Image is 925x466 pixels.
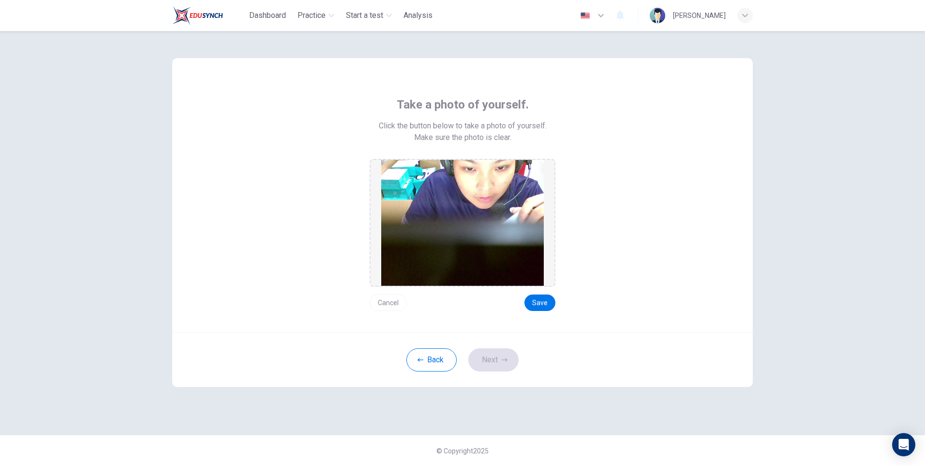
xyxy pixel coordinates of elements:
span: © Copyright 2025 [436,447,489,455]
span: Dashboard [249,10,286,21]
button: Dashboard [245,7,290,24]
button: Cancel [370,295,407,311]
span: Make sure the photo is clear. [414,132,511,143]
a: Train Test logo [172,6,245,25]
span: Start a test [346,10,383,21]
button: Save [524,295,555,311]
img: preview screemshot [381,160,544,286]
button: Back [406,348,457,372]
span: Take a photo of yourself. [397,97,529,112]
img: en [579,12,591,19]
span: Practice [298,10,326,21]
div: [PERSON_NAME] [673,10,726,21]
button: Analysis [400,7,436,24]
div: Open Intercom Messenger [892,433,915,456]
button: Practice [294,7,338,24]
span: Analysis [403,10,433,21]
button: Start a test [342,7,396,24]
img: Profile picture [650,8,665,23]
img: Train Test logo [172,6,223,25]
span: Click the button below to take a photo of yourself. [379,120,547,132]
